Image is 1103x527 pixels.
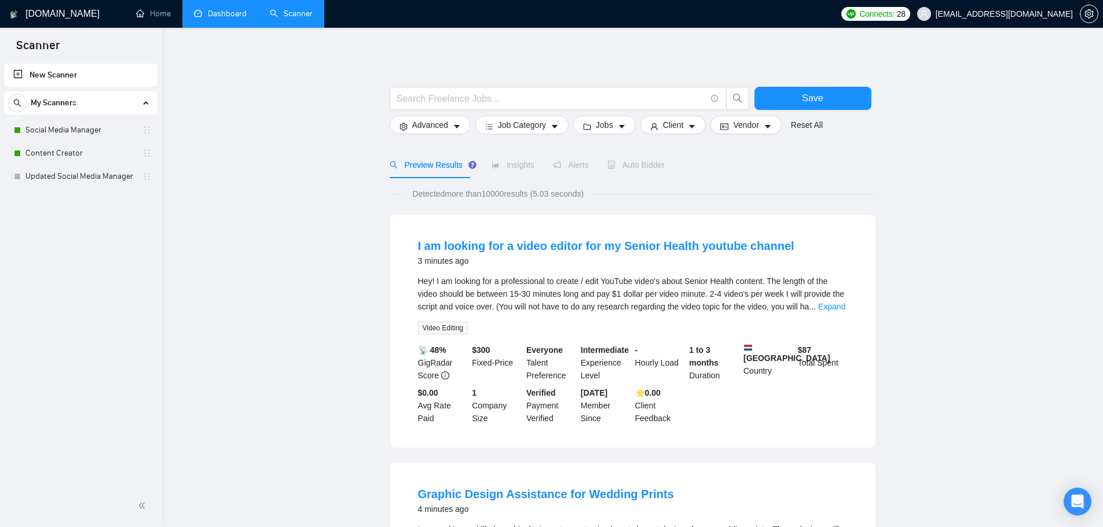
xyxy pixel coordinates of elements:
[809,302,816,311] span: ...
[492,161,500,169] span: area-chart
[142,149,152,158] span: holder
[467,160,478,170] div: Tooltip anchor
[4,64,157,87] li: New Scanner
[1080,9,1098,19] a: setting
[764,122,772,131] span: caret-down
[818,302,845,311] a: Expand
[583,122,591,131] span: folder
[607,161,615,169] span: robot
[25,165,135,188] a: Updated Social Media Manager
[578,386,633,425] div: Member Since
[635,388,661,397] b: ⭐️ 0.00
[726,87,749,110] button: search
[418,345,446,355] b: 📡 48%
[727,93,749,104] span: search
[8,94,27,112] button: search
[485,122,493,131] span: bars
[25,142,135,165] a: Content Creator
[744,344,752,352] img: 🇳🇱
[390,160,473,169] span: Preview Results
[4,91,157,188] li: My Scanners
[578,344,633,382] div: Experience Level
[920,10,928,18] span: user
[142,126,152,135] span: holder
[418,254,794,268] div: 3 minutes ago
[897,8,906,20] span: 28
[1064,488,1091,515] div: Open Intercom Messenger
[25,119,135,142] a: Social Media Manager
[553,161,561,169] span: notification
[635,345,638,355] b: -
[142,172,152,181] span: holder
[802,91,823,105] span: Save
[859,8,894,20] span: Connects:
[472,388,477,397] b: 1
[524,386,578,425] div: Payment Verified
[618,122,626,131] span: caret-down
[412,119,448,131] span: Advanced
[633,344,687,382] div: Hourly Load
[492,160,534,169] span: Insights
[640,116,706,134] button: userClientcaret-down
[573,116,636,134] button: folderJobscaret-down
[418,277,845,311] span: Hey! I am looking for a professional to create / edit YouTube video's about Senior Health content...
[418,388,438,397] b: $0.00
[418,502,674,516] div: 4 minutes ago
[404,187,592,200] span: Detected more than 10000 results (5.03 seconds)
[136,9,171,19] a: homeHome
[441,371,449,379] span: info-circle
[138,500,149,511] span: double-left
[526,388,556,397] b: Verified
[524,344,578,382] div: Talent Preference
[7,37,69,61] span: Scanner
[498,119,546,131] span: Job Category
[475,116,569,134] button: barsJob Categorycaret-down
[553,160,589,169] span: Alerts
[791,119,823,131] a: Reset All
[416,386,470,425] div: Avg Rate Paid
[270,9,313,19] a: searchScanner
[390,116,471,134] button: settingAdvancedcaret-down
[397,91,706,106] input: Search Freelance Jobs...
[711,95,719,102] span: info-circle
[400,122,408,131] span: setting
[798,345,811,355] b: $ 87
[470,344,524,382] div: Fixed-Price
[418,275,848,313] div: Hey! I am looking for a professional to create / edit YouTube video's about Senior Health content...
[687,344,741,382] div: Duration
[526,345,563,355] b: Everyone
[1080,9,1098,19] span: setting
[472,345,490,355] b: $ 300
[390,161,398,169] span: search
[733,119,758,131] span: Vendor
[633,386,687,425] div: Client Feedback
[754,87,871,110] button: Save
[720,122,728,131] span: idcard
[31,91,76,115] span: My Scanners
[418,239,794,252] a: I am looking for a video editor for my Senior Health youtube channel
[796,344,850,382] div: Total Spent
[551,122,559,131] span: caret-down
[581,388,607,397] b: [DATE]
[743,344,830,363] b: [GEOGRAPHIC_DATA]
[416,344,470,382] div: GigRadar Score
[663,119,684,131] span: Client
[453,122,461,131] span: caret-down
[418,322,468,334] span: Video Editing
[607,160,665,169] span: Auto Bidder
[650,122,658,131] span: user
[688,122,696,131] span: caret-down
[9,99,26,107] span: search
[470,386,524,425] div: Company Size
[689,345,719,367] b: 1 to 3 months
[418,488,674,500] a: Graphic Design Assistance for Wedding Prints
[1080,5,1098,23] button: setting
[581,345,629,355] b: Intermediate
[13,64,148,87] a: New Scanner
[710,116,781,134] button: idcardVendorcaret-down
[194,9,247,19] a: dashboardDashboard
[10,5,18,24] img: logo
[741,344,796,382] div: Country
[596,119,613,131] span: Jobs
[847,9,856,19] img: upwork-logo.png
